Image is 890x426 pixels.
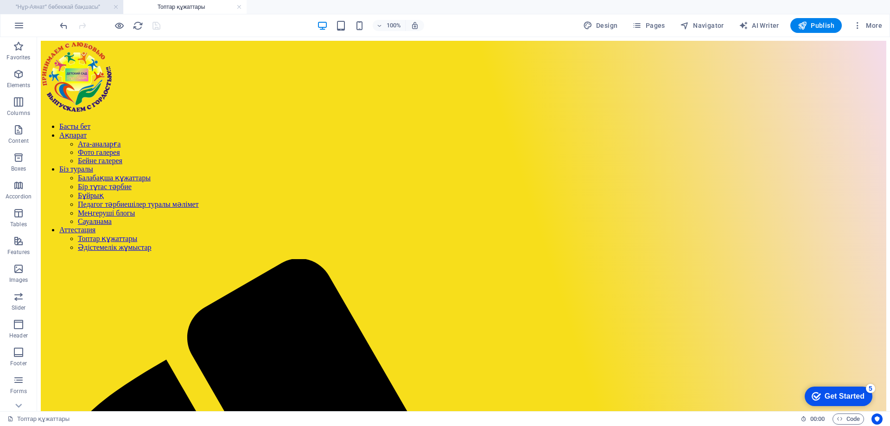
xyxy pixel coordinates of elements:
[132,20,143,31] button: reload
[9,332,28,339] p: Header
[680,21,724,30] span: Navigator
[8,137,29,145] p: Content
[9,276,28,284] p: Images
[10,388,27,395] p: Forms
[849,18,886,33] button: More
[790,18,842,33] button: Publish
[810,413,825,425] span: 00 00
[739,21,779,30] span: AI Writer
[801,413,825,425] h6: Session time
[676,18,728,33] button: Navigator
[579,18,622,33] div: Design (Ctrl+Alt+Y)
[7,109,30,117] p: Columns
[373,20,406,31] button: 100%
[7,5,75,24] div: Get Started 5 items remaining, 0% complete
[6,54,30,61] p: Favorites
[133,20,143,31] i: Reload page
[579,18,622,33] button: Design
[853,21,882,30] span: More
[735,18,783,33] button: AI Writer
[7,248,30,256] p: Features
[7,82,31,89] p: Elements
[10,360,27,367] p: Footer
[7,413,70,425] a: Click to cancel selection. Double-click to open Pages
[387,20,401,31] h6: 100%
[123,2,247,12] h4: Топтар құжаттары
[11,165,26,172] p: Boxes
[833,413,864,425] button: Code
[632,21,665,30] span: Pages
[411,21,419,30] i: On resize automatically adjust zoom level to fit chosen device.
[629,18,668,33] button: Pages
[10,221,27,228] p: Tables
[58,20,69,31] button: undo
[27,10,67,19] div: Get Started
[871,413,883,425] button: Usercentrics
[583,21,618,30] span: Design
[837,413,860,425] span: Code
[6,193,32,200] p: Accordion
[12,304,26,312] p: Slider
[798,21,834,30] span: Publish
[817,415,818,422] span: :
[69,2,78,11] div: 5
